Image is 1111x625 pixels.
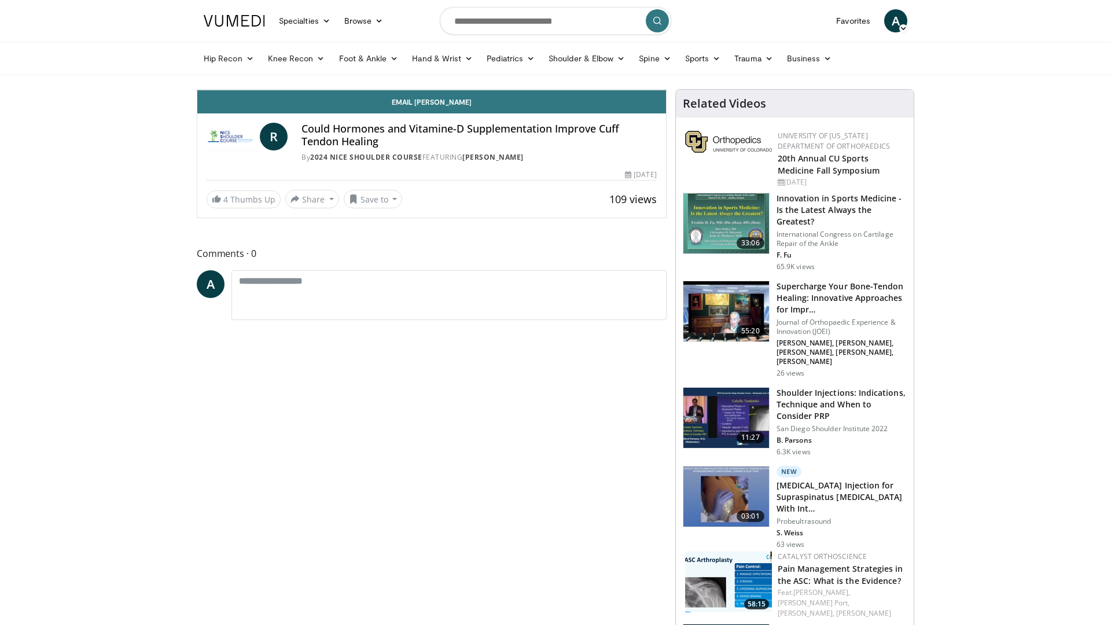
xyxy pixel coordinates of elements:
h4: Could Hormones and Vitamine-D Supplementation Improve Cuff Tendon Healing [301,123,656,148]
a: Spine [632,47,678,70]
img: Title_Dublin_VuMedi_1.jpg.150x105_q85_crop-smart_upscale.jpg [683,193,769,253]
img: 6eef9efa-bda5-4f7a-b7df-8a9efa65c265.png.150x105_q85_crop-smart_upscale.png [685,552,772,612]
p: San Diego Shoulder Institute 2022 [777,424,907,433]
a: Shoulder & Elbow [542,47,632,70]
a: 58:15 [685,552,772,612]
a: [PERSON_NAME], [793,587,850,597]
a: Hand & Wrist [405,47,480,70]
span: Comments 0 [197,246,667,261]
a: 4 Thumbs Up [207,190,281,208]
p: [PERSON_NAME], [PERSON_NAME], [PERSON_NAME], [PERSON_NAME], [PERSON_NAME] [777,339,907,366]
span: 58:15 [744,599,769,609]
img: 355603a8-37da-49b6-856f-e00d7e9307d3.png.150x105_q85_autocrop_double_scale_upscale_version-0.2.png [685,131,772,153]
a: University of [US_STATE] Department of Orthopaedics [778,131,890,151]
a: [PERSON_NAME], [778,608,834,618]
h3: Supercharge Your Bone-Tendon Healing: Innovative Approaches for Impr… [777,281,907,315]
span: 03:01 [737,510,764,522]
img: VuMedi Logo [204,15,265,27]
div: [DATE] [625,170,656,180]
img: a66f6697-1094-4e69-8f2f-b31d1e6fdd6b.150x105_q85_crop-smart_upscale.jpg [683,281,769,341]
input: Search topics, interventions [440,7,671,35]
img: 2024 Nice Shoulder Course [207,123,255,150]
p: 26 views [777,369,805,378]
h3: [MEDICAL_DATA] Injection for Supraspinatus [MEDICAL_DATA] With Int… [777,480,907,514]
a: Hip Recon [197,47,261,70]
p: 63 views [777,540,805,549]
a: 55:20 Supercharge Your Bone-Tendon Healing: Innovative Approaches for Impr… Journal of Orthopaedi... [683,281,907,378]
p: 6.3K views [777,447,811,457]
a: Sports [678,47,728,70]
a: 33:06 Innovation in Sports Medicine - Is the Latest Always the Greatest? International Congress o... [683,193,907,271]
span: 4 [223,194,228,205]
a: 2024 Nice Shoulder Course [310,152,422,162]
a: 11:27 Shoulder Injections: Indications, Technique and When to Consider PRP San Diego Shoulder Ins... [683,387,907,457]
img: 0c794cab-9135-4761-9c1d-251fe1ec8b0b.150x105_q85_crop-smart_upscale.jpg [683,388,769,448]
a: Knee Recon [261,47,332,70]
a: Favorites [829,9,877,32]
div: By FEATURING [301,152,656,163]
a: Pediatrics [480,47,542,70]
a: [PERSON_NAME] [462,152,524,162]
button: Share [285,190,339,208]
a: Browse [337,9,391,32]
p: F. Fu [777,251,907,260]
h4: Related Videos [683,97,766,111]
a: [PERSON_NAME] [836,608,891,618]
p: 65.9K views [777,262,815,271]
span: 11:27 [737,432,764,443]
p: Probeultrasound [777,517,907,526]
a: 20th Annual CU Sports Medicine Fall Symposium [778,153,880,176]
a: 03:01 New [MEDICAL_DATA] Injection for Supraspinatus [MEDICAL_DATA] With Int… Probeultrasound S. ... [683,466,907,549]
img: 7f0b068a-a09a-4d88-94e5-a93ce88149a4.150x105_q85_crop-smart_upscale.jpg [683,466,769,527]
span: 33:06 [737,237,764,249]
a: Catalyst OrthoScience [778,552,867,561]
div: Feat. [778,587,904,619]
p: B. Parsons [777,436,907,445]
a: Pain Management Strategies in the ASC: What is the Evidence? [778,563,903,586]
a: Foot & Ankle [332,47,406,70]
div: [DATE] [778,177,904,187]
a: [PERSON_NAME] Port, [778,598,850,608]
a: A [197,270,225,298]
button: Save to [344,190,403,208]
a: R [260,123,288,150]
a: Business [780,47,839,70]
a: Specialties [272,9,337,32]
p: Journal of Orthopaedic Experience & Innovation (JOEI) [777,318,907,336]
p: International Congress on Cartilage Repair of the Ankle [777,230,907,248]
p: S. Weiss [777,528,907,538]
a: A [884,9,907,32]
a: Trauma [727,47,780,70]
h3: Shoulder Injections: Indications, Technique and When to Consider PRP [777,387,907,422]
span: 109 views [609,192,657,206]
a: Email [PERSON_NAME] [197,90,666,113]
h3: Innovation in Sports Medicine - Is the Latest Always the Greatest? [777,193,907,227]
p: New [777,466,802,477]
span: 55:20 [737,325,764,337]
